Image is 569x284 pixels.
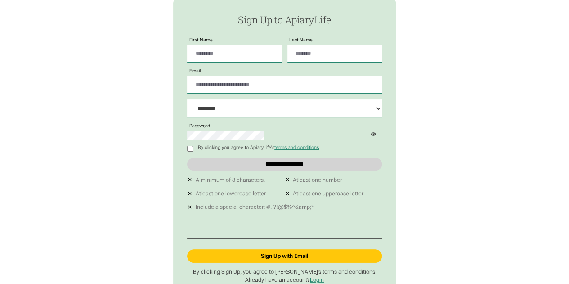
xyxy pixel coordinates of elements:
li: A minimum of 8 characters. [187,175,284,185]
li: Atleast one uppercase letter [285,189,382,198]
a: terms and conditions [274,144,319,150]
label: Email [187,68,203,74]
label: Last Name [287,37,315,43]
li: Atleast one lowercase letter [187,189,284,198]
a: Sign Up with Email [187,249,382,263]
p: By clicking you agree to ApiaryLife's . [196,145,323,150]
label: First Name [187,37,215,43]
label: Password [187,123,212,129]
h1: Sign Up to ApiaryLife [187,14,382,25]
p: By clicking Sign Up, you agree to [PERSON_NAME]’s terms and conditions. [187,269,382,275]
p: Already have an account? [187,277,382,284]
a: Login [310,277,324,283]
li: Include a special character: #.-?!@$%^&amp;* [187,202,382,212]
li: Atleast one number [285,175,382,185]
